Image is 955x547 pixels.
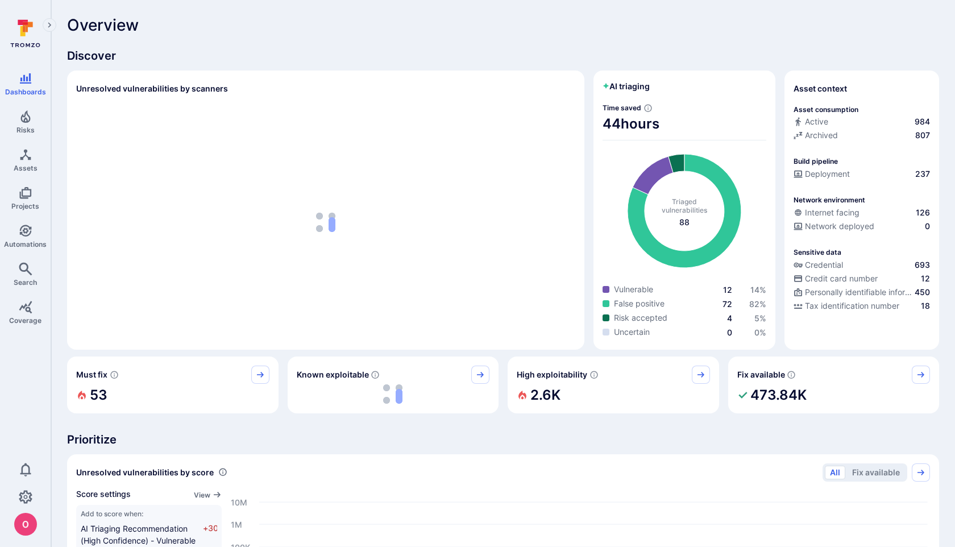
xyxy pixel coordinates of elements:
[517,369,587,380] span: High exploitability
[794,273,878,284] div: Credit card number
[805,168,850,180] span: Deployment
[750,285,766,295] a: 14%
[794,157,838,165] p: Build pipeline
[794,207,930,218] a: Internet facing126
[794,83,847,94] span: Asset context
[794,105,858,114] p: Asset consumption
[383,384,402,404] img: Loading...
[679,217,690,228] span: total
[76,105,575,341] div: loading spinner
[794,196,865,204] p: Network environment
[805,273,878,284] span: Credit card number
[805,300,899,312] span: Tax identification number
[614,312,667,324] span: Risk accepted
[847,466,905,479] button: Fix available
[5,88,46,96] span: Dashboards
[794,207,859,218] div: Internet facing
[81,509,217,518] span: Add to score when:
[9,316,41,325] span: Coverage
[794,116,930,127] a: Active984
[662,197,707,214] span: Triaged vulnerabilities
[916,207,930,218] span: 126
[749,299,766,309] span: 82 %
[794,300,899,312] div: Tax identification number
[297,384,490,404] div: loading spinner
[723,299,732,309] a: 72
[67,357,279,413] div: Must fix
[794,207,930,221] div: Evidence that an asset is internet facing
[603,81,650,92] h2: AI triaging
[723,285,732,295] a: 12
[530,384,560,407] h2: 2.6K
[805,287,912,298] span: Personally identifiable information (PII)
[194,491,222,499] button: View
[825,466,845,479] button: All
[794,130,930,141] a: Archived807
[921,273,930,284] span: 12
[76,488,131,500] span: Score settings
[794,259,930,271] a: Credential693
[925,221,930,232] span: 0
[915,168,930,180] span: 237
[794,168,930,182] div: Configured deployment pipeline
[794,287,930,298] a: Personally identifiable information (PII)450
[288,357,499,413] div: Known exploitable
[194,488,222,500] a: View
[218,466,227,478] div: Number of vulnerabilities in status 'Open' 'Triaged' and 'In process' grouped by score
[203,523,217,546] span: +30
[794,221,930,232] a: Network deployed0
[915,116,930,127] span: 984
[603,115,766,133] span: 44 hours
[737,369,785,380] span: Fix available
[231,497,247,507] text: 10M
[90,384,107,407] h2: 53
[794,287,930,300] div: Evidence indicative of processing personally identifiable information
[754,313,766,323] a: 5%
[794,130,838,141] div: Archived
[750,384,807,407] h2: 473.84K
[749,299,766,309] a: 82%
[754,313,766,323] span: 5 %
[76,83,228,94] h2: Unresolved vulnerabilities by scanners
[794,221,930,234] div: Evidence that the asset is packaged and deployed somewhere
[794,116,828,127] div: Active
[14,164,38,172] span: Assets
[76,467,214,478] span: Unresolved vulnerabilities by score
[794,273,930,284] a: Credit card number12
[754,328,766,337] a: 0%
[794,168,850,180] div: Deployment
[805,207,859,218] span: Internet facing
[805,130,838,141] span: Archived
[45,20,53,30] i: Expand navigation menu
[727,313,732,323] a: 4
[11,202,39,210] span: Projects
[754,328,766,337] span: 0 %
[14,278,37,287] span: Search
[67,432,939,447] span: Prioritize
[614,298,665,309] span: False positive
[316,213,335,232] img: Loading...
[794,130,930,143] div: Code repository is archived
[67,48,939,64] span: Discover
[614,284,653,295] span: Vulnerable
[805,259,843,271] span: Credential
[508,357,719,413] div: High exploitability
[915,130,930,141] span: 807
[43,18,56,32] button: Expand navigation menu
[805,221,874,232] span: Network deployed
[794,273,930,287] div: Evidence indicative of processing credit card numbers
[110,370,119,379] svg: Risk score >=40 , missed SLA
[81,524,196,545] span: AI Triaging Recommendation (High Confidence) - Vulnerable
[787,370,796,379] svg: Vulnerabilities with fix available
[794,259,930,273] div: Evidence indicative of handling user or service credentials
[4,240,47,248] span: Automations
[915,287,930,298] span: 450
[231,519,242,529] text: 1M
[794,287,912,298] div: Personally identifiable information (PII)
[915,259,930,271] span: 693
[750,285,766,295] span: 14 %
[805,116,828,127] span: Active
[794,168,930,180] a: Deployment237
